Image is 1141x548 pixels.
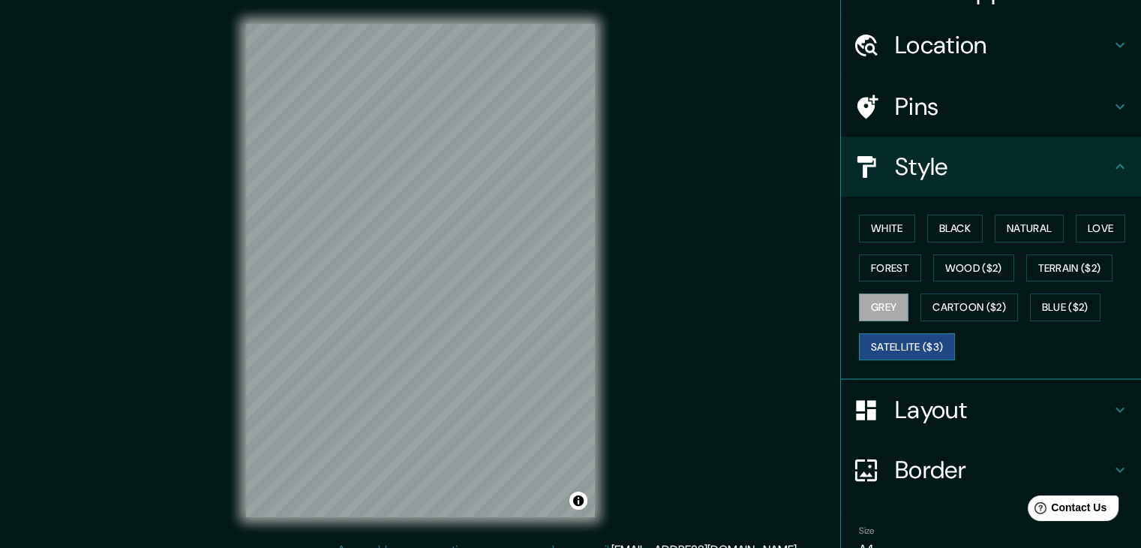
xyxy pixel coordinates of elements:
button: Forest [859,254,921,282]
div: Style [841,137,1141,197]
button: White [859,215,915,242]
button: Love [1076,215,1125,242]
iframe: Help widget launcher [1007,489,1124,531]
label: Size [859,525,875,537]
h4: Border [895,455,1111,485]
h4: Pins [895,92,1111,122]
button: Grey [859,294,908,321]
button: Cartoon ($2) [920,294,1018,321]
button: Natural [995,215,1064,242]
div: Layout [841,380,1141,440]
div: Border [841,440,1141,500]
button: Black [927,215,983,242]
canvas: Map [246,24,595,517]
h4: Location [895,30,1111,60]
button: Blue ($2) [1030,294,1100,321]
button: Satellite ($3) [859,333,955,361]
div: Location [841,15,1141,75]
h4: Style [895,152,1111,182]
button: Wood ($2) [933,254,1014,282]
button: Terrain ($2) [1026,254,1113,282]
h4: Layout [895,395,1111,425]
button: Toggle attribution [569,492,587,510]
div: Pins [841,77,1141,137]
